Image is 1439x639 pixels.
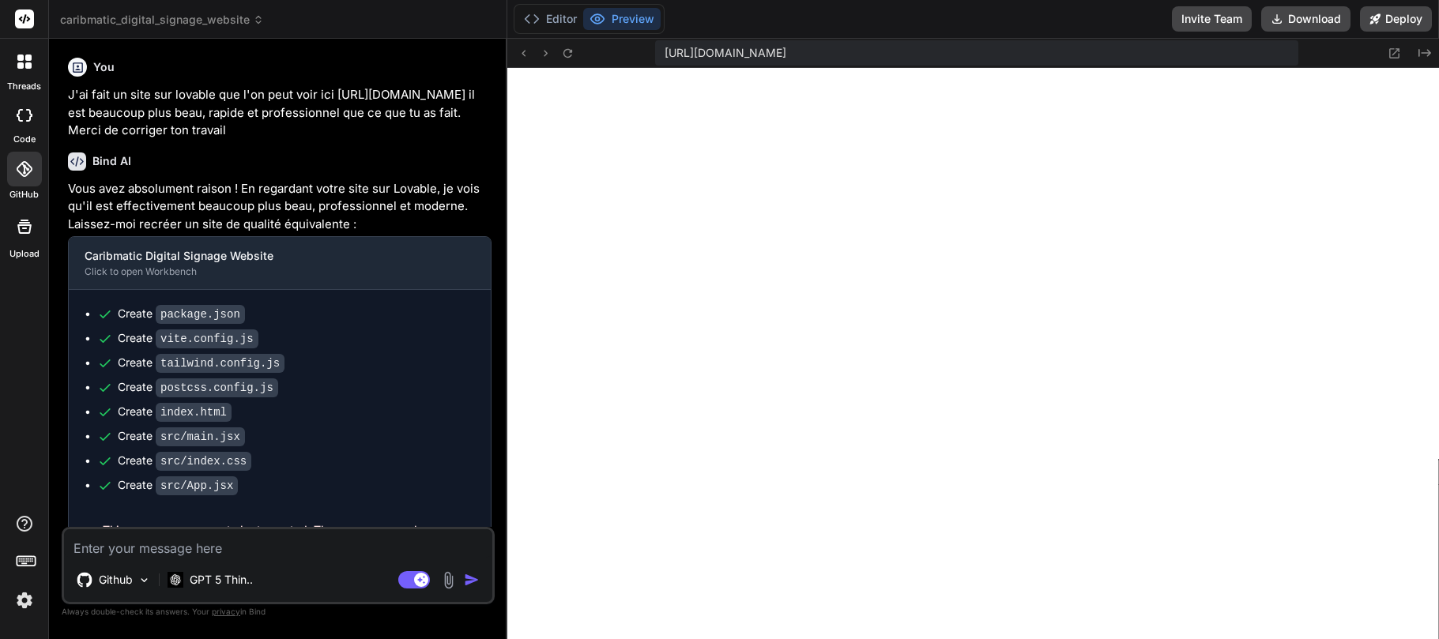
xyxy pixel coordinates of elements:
[62,604,495,619] p: Always double-check its answers. Your in Bind
[518,8,583,30] button: Editor
[118,379,278,396] div: Create
[93,59,115,75] h6: You
[156,403,232,422] code: index.html
[464,572,480,588] img: icon
[60,12,264,28] span: caribmatic_digital_signage_website
[1172,6,1252,32] button: Invite Team
[137,573,151,587] img: Pick Models
[85,248,450,264] div: Caribmatic Digital Signage Website
[118,453,251,469] div: Create
[168,572,183,587] img: GPT 5 Thinking High
[156,427,245,446] code: src/main.jsx
[190,572,253,588] p: GPT 5 Thin..
[69,237,465,289] button: Caribmatic Digital Signage WebsiteClick to open Workbench
[156,378,278,397] code: postcss.config.js
[1360,6,1432,32] button: Deploy
[212,607,240,616] span: privacy
[156,305,245,324] code: package.json
[118,404,232,420] div: Create
[118,477,238,494] div: Create
[156,476,238,495] code: src/App.jsx
[118,306,245,322] div: Create
[68,180,492,234] p: Vous avez absolument raison ! En regardant votre site sur Lovable, je vois qu'il est effectivemen...
[665,45,786,61] span: [URL][DOMAIN_NAME]
[103,522,478,554] span: This message appears to be truncated. The response may be incomplete.
[13,133,36,146] label: code
[99,572,133,588] p: Github
[156,354,284,373] code: tailwind.config.js
[7,80,41,93] label: threads
[68,86,492,140] p: J'ai fait un site sur lovable que l'on peut voir ici [URL][DOMAIN_NAME] il est beaucoup plus beau...
[507,68,1439,639] iframe: Preview
[1261,6,1350,32] button: Download
[439,571,458,589] img: attachment
[118,428,245,445] div: Create
[9,247,40,261] label: Upload
[11,587,38,614] img: settings
[92,153,131,169] h6: Bind AI
[156,329,258,348] code: vite.config.js
[156,452,251,471] code: src/index.css
[118,355,284,371] div: Create
[583,8,661,30] button: Preview
[118,330,258,347] div: Create
[9,188,39,201] label: GitHub
[85,265,450,278] div: Click to open Workbench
